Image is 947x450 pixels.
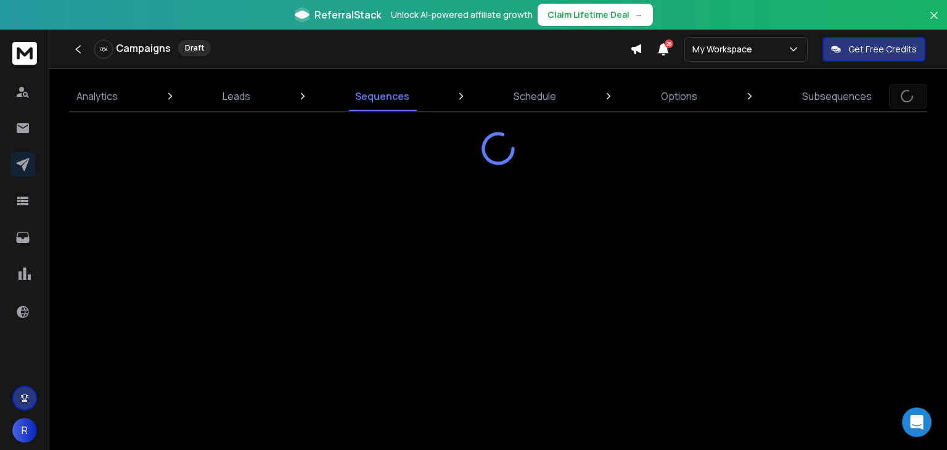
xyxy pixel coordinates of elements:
p: Options [661,89,697,104]
p: Subsequences [802,89,872,104]
p: My Workspace [692,43,757,55]
button: R [12,418,37,443]
a: Options [654,81,705,111]
p: Unlock AI-powered affiliate growth [391,9,533,21]
p: Analytics [76,89,118,104]
h1: Campaigns [116,41,171,55]
a: Sequences [348,81,417,111]
a: Subsequences [795,81,879,111]
button: Claim Lifetime Deal→ [538,4,653,26]
div: Draft [178,40,211,56]
p: 0 % [100,46,107,53]
span: → [634,9,643,21]
p: Leads [223,89,250,104]
a: Leads [215,81,258,111]
a: Analytics [69,81,125,111]
p: Sequences [355,89,409,104]
div: Open Intercom Messenger [902,407,932,437]
button: Close banner [926,7,942,37]
p: Schedule [514,89,556,104]
p: Get Free Credits [848,43,917,55]
span: ReferralStack [314,7,381,22]
button: Get Free Credits [822,37,925,62]
a: Schedule [506,81,564,111]
span: 26 [665,39,673,48]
